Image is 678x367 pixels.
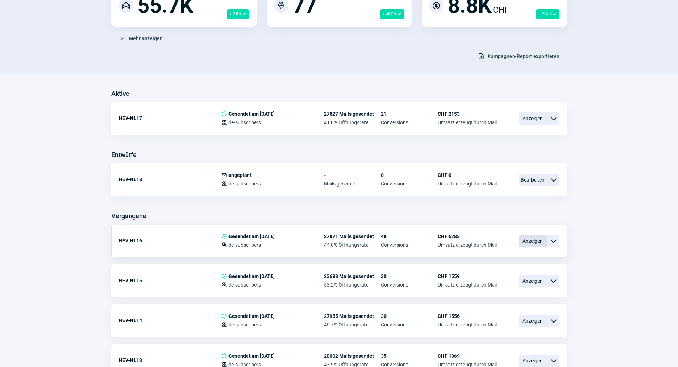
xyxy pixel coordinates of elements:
[324,353,381,359] span: 28002 Mails gesendet
[438,353,497,359] span: CHF 1869
[228,313,275,319] span: Gesendet am [DATE]
[111,210,146,222] h3: Vergangene
[111,88,130,99] h3: Aktive
[381,313,438,319] span: 30
[228,242,261,248] span: de-subscribers
[324,120,381,125] span: 41.0% Öffnungsrate
[119,111,221,125] div: HEV-NL17
[119,172,221,187] div: HEV-NL18
[381,282,438,288] span: Conversions
[381,353,438,359] span: 35
[381,111,438,117] span: 21
[438,111,497,117] span: CHF 2153
[227,9,249,19] span: + 7.8 %
[438,322,497,327] span: Umsatz erzeugt durch Mail
[381,242,438,248] span: Conversions
[438,242,497,248] span: Umsatz erzeugt durch Mail
[228,353,275,359] span: Gesendet am [DATE]
[119,273,221,288] div: HEV-NL15
[438,234,497,239] span: CHF 6283
[119,234,221,248] div: HEV-NL16
[111,32,170,44] button: Mehr anzeigen
[519,315,547,327] span: Anzeigen
[324,181,381,187] span: Mails gesendet
[438,313,497,319] span: CHF 1556
[324,313,381,319] span: 27955 Mails gesendet
[493,4,509,16] span: CHF
[519,275,547,287] span: Anzeigen
[438,172,497,178] span: CHF 0
[228,111,275,117] span: Gesendet am [DATE]
[111,149,137,161] h3: Entwürfe
[228,234,275,239] span: Gesendet am [DATE]
[228,120,261,125] span: de-subscribers
[519,235,547,247] span: Anzeigen
[324,234,381,239] span: 27871 Mails gesendet
[519,355,547,367] span: Anzeigen
[324,273,381,279] span: 23698 Mails gesendet
[228,181,261,187] span: de-subscribers
[536,9,559,19] span: + 204 %
[381,172,438,178] span: 0
[228,172,252,178] span: ungeplant
[438,282,497,288] span: Umsatz erzeugt durch Mail
[324,111,381,117] span: 27827 Mails gesendet
[438,120,497,125] span: Umsatz erzeugt durch Mail
[438,273,497,279] span: CHF 1559
[519,174,547,186] span: Bearbeiten
[488,51,559,62] span: Kampagnen-Report exportieren
[228,273,275,279] span: Gesendet am [DATE]
[324,282,381,288] span: 53.2% Öffnungsrate
[324,322,381,327] span: 46.7% Öffnungsrate
[324,242,381,248] span: 44.0% Öffnungsrate
[381,234,438,239] span: 48
[228,322,261,327] span: de-subscribers
[519,112,547,125] span: Anzeigen
[324,172,381,178] span: -
[438,181,497,187] span: Umsatz erzeugt durch Mail
[381,273,438,279] span: 30
[380,9,404,19] span: + 40.0 %
[381,322,438,327] span: Conversions
[470,50,567,62] button: Kampagnen-Report exportieren
[119,313,221,327] div: HEV-NL14
[381,181,438,187] span: Conversions
[129,33,163,44] span: Mehr anzeigen
[381,120,438,125] span: Conversions
[228,282,261,288] span: de-subscribers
